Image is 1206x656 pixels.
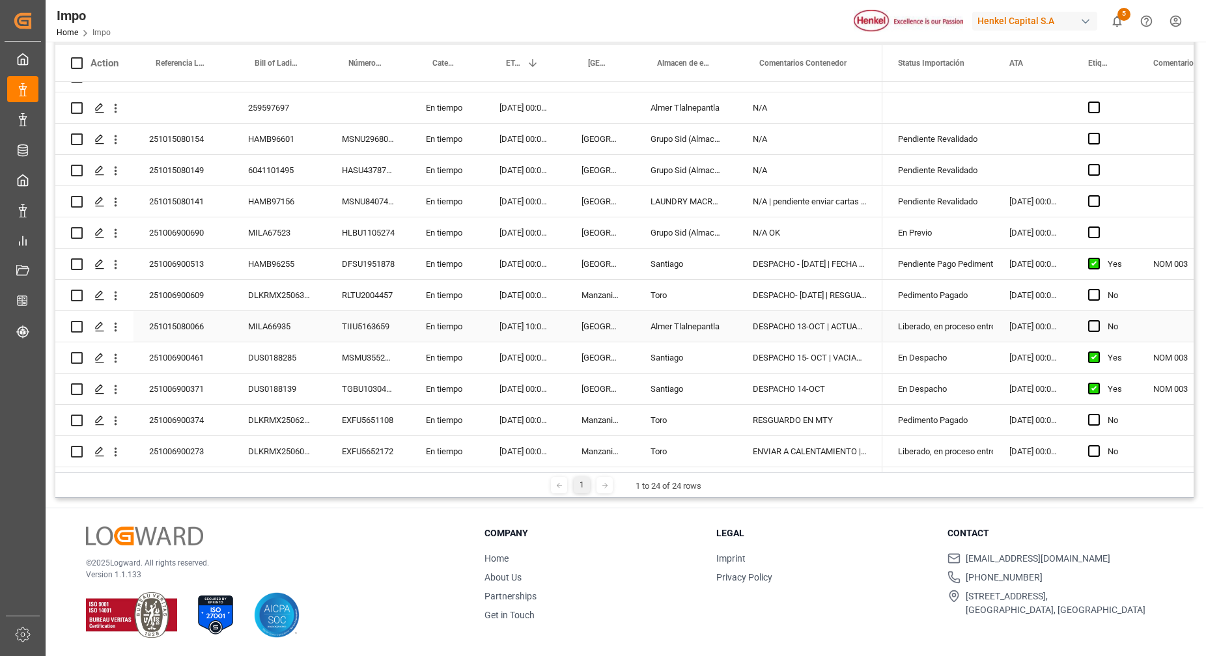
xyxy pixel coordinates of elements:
[657,59,710,68] span: Almacen de entrega
[133,217,232,248] div: 251006900690
[410,342,484,373] div: En tiempo
[156,59,205,68] span: Referencia Leschaco
[484,92,566,123] div: [DATE] 00:00:00
[484,553,509,564] a: Home
[566,374,635,404] div: [GEOGRAPHIC_DATA]
[484,342,566,373] div: [DATE] 00:00:00
[410,311,484,342] div: En tiempo
[57,6,111,25] div: Impo
[193,592,238,638] img: ISO 27001 Certification
[232,280,326,310] div: DLKRMX2506362
[410,249,484,279] div: En tiempo
[566,217,635,248] div: [GEOGRAPHIC_DATA]
[1108,280,1122,310] div: No
[133,311,232,342] div: 251015080066
[1117,8,1130,21] span: 5
[635,436,737,467] div: Toro
[484,436,566,467] div: [DATE] 00:00:00
[898,343,978,373] div: En Despacho
[326,374,410,404] div: TGBU1030411
[484,610,535,620] a: Get in Touch
[133,155,232,185] div: 251015080149
[232,249,326,279] div: HAMB96255
[737,92,882,123] div: N/A
[898,437,978,467] div: Liberado, en proceso entrega
[133,186,232,217] div: 251015080141
[86,526,203,545] img: Logward Logo
[566,280,635,310] div: Manzanillo
[326,436,410,467] div: EXFU5652172
[86,557,452,569] p: © 2025 Logward. All rights reserved.
[994,217,1073,248] div: [DATE] 00:00:00
[484,572,522,582] a: About Us
[994,186,1073,217] div: [DATE] 00:00:00
[566,124,635,154] div: [GEOGRAPHIC_DATA]
[716,526,932,540] h3: Legal
[484,124,566,154] div: [DATE] 00:00:00
[326,311,410,342] div: TIIU5163659
[232,217,326,248] div: MILA67523
[716,553,746,564] a: Imprint
[326,405,410,435] div: EXFU5651108
[326,124,410,154] div: MSNU2968043
[994,280,1073,310] div: [DATE] 00:00:00
[635,186,737,217] div: LAUNDRY MACRO CEDIS TOLUCA/ ALMACEN DE MATERIA PRIMA
[86,592,177,638] img: ISO 9001 & ISO 14001 Certification
[484,249,566,279] div: [DATE] 00:00:00
[484,591,537,601] a: Partnerships
[326,186,410,217] div: MSNU8407435
[947,526,1163,540] h3: Contact
[1108,437,1122,467] div: No
[484,155,566,185] div: [DATE] 00:00:00
[566,342,635,373] div: [GEOGRAPHIC_DATA]
[737,374,882,404] div: DESPACHO 14-OCT
[410,405,484,435] div: En tiempo
[737,124,882,154] div: N/A
[566,249,635,279] div: [GEOGRAPHIC_DATA]
[133,249,232,279] div: 251006900513
[635,155,737,185] div: Grupo Sid (Almacenaje y Distribucion AVIOR)
[898,280,978,310] div: Pedimento Pagado
[994,249,1073,279] div: [DATE] 00:00:00
[994,374,1073,404] div: [DATE] 00:00:00
[854,10,963,33] img: Henkel%20logo.jpg_1689854090.jpg
[972,8,1102,33] button: Henkel Capital S.A
[484,526,700,540] h3: Company
[55,124,882,155] div: Press SPACE to select this row.
[410,374,484,404] div: En tiempo
[635,92,737,123] div: Almer Tlalnepantla
[635,249,737,279] div: Santiago
[574,477,590,493] div: 1
[410,124,484,154] div: En tiempo
[91,57,119,69] div: Action
[635,311,737,342] div: Almer Tlalnepantla
[410,92,484,123] div: En tiempo
[1108,405,1122,435] div: No
[737,249,882,279] div: DESPACHO - [DATE] | FECHA ETOQUETADO [DATE]
[484,280,566,310] div: [DATE] 00:00:00
[232,92,326,123] div: 259597697
[484,374,566,404] div: [DATE] 00:00:00
[635,280,737,310] div: Toro
[133,280,232,310] div: 251006900609
[737,405,882,435] div: RESGUARDO EN MTY
[484,217,566,248] div: [DATE] 00:00:00
[432,59,456,68] span: Categoría
[737,436,882,467] div: ENVIAR A CALENTAMIENTO | 16-OCT
[635,342,737,373] div: Santiago
[1108,312,1122,342] div: No
[326,342,410,373] div: MSMU3552118
[484,405,566,435] div: [DATE] 00:00:00
[57,28,78,37] a: Home
[86,569,452,581] p: Version 1.1.133
[55,92,882,124] div: Press SPACE to select this row.
[566,311,635,342] div: [GEOGRAPHIC_DATA]
[716,572,772,582] a: Privacy Policy
[254,592,300,638] img: AICPA SOC
[635,374,737,404] div: Santiago
[566,436,635,467] div: Manzanillo
[232,405,326,435] div: DLKRMX2506231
